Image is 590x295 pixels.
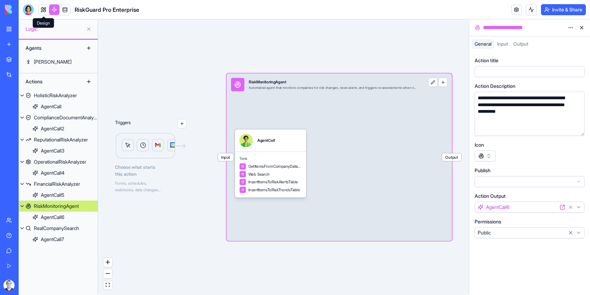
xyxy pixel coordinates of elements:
button: fit view [103,280,112,290]
span: Tools [239,156,302,161]
div: AgentCall2 [41,125,64,132]
button: Invite & Share [541,4,586,15]
div: Design [33,18,54,28]
div: Automated agent that monitors companies for risk changes, news alerts, and triggers re-assessment... [249,86,416,90]
a: FinancialRiskAnalyzer [19,178,98,190]
div: AgentCall7 [41,236,64,243]
a: OperationalRiskAnalyzer [19,156,98,167]
div: FinancialRiskAnalyzer [34,181,80,187]
label: Icon [475,141,484,148]
a: AgentCall4 [19,167,98,178]
p: Triggers [115,119,131,128]
span: Input [218,153,234,161]
span: Forms, schedules, webhooks, data changes... [115,181,161,192]
span: InsertItemsToRiskAlertsTable [248,179,298,185]
div: RealCompanySearch [34,225,79,232]
div: [PERSON_NAME] [34,58,72,65]
a: HolisticRiskAnalyzer [19,90,98,101]
a: AgentCall2 [19,123,98,134]
label: Permissions [475,218,501,225]
div: HolisticRiskAnalyzer [34,92,77,99]
a: ReputationalRiskAnalyzer [19,134,98,145]
div: ReputationalRiskAnalyzer [34,136,88,143]
span: Web Search [248,172,269,177]
label: Action title [475,57,498,64]
label: Action Description [475,83,515,90]
div: AgentCallToolsGetItemsFromCompanyDatabaseTableWeb SearchInsertItemsToRiskAlertsTableInsertItemsTo... [235,129,306,198]
div: AgentCall [257,138,275,143]
span: RiskGuard Pro Enterprise [75,6,139,14]
a: RiskMonitoringAgent [19,201,98,212]
div: RiskMonitoringAgent [34,203,79,210]
a: [PERSON_NAME] [19,56,98,67]
a: AgentCall [19,101,98,112]
a: RealCompanySearch [19,223,98,234]
div: AgentCall5 [41,192,64,199]
a: AgentCall7 [19,234,98,245]
button: zoom out [103,269,112,278]
span: Logic [26,26,83,33]
img: Logic [115,132,187,159]
a: AgentCall3 [19,145,98,156]
div: ComplianceDocumentAnalyzer [34,114,98,121]
a: AgentCall5 [19,190,98,201]
img: ACg8ocLimp_6YqmMyzuKPoMKKx4D_feVDDcj4z_AXxGS2etZJBfd98c=s96-c [3,280,15,291]
div: Actions [22,76,77,87]
span: Output [513,41,528,47]
div: InputRiskMonitoringAgentAutomated agent that monitors companies for risk changes, news alerts, an... [227,73,452,241]
div: AgentCall3 [41,147,64,154]
div: RiskMonitoringAgent [249,79,416,84]
label: Action Output [475,193,506,200]
div: AgentCall4 [41,169,65,176]
div: OperationalRiskAnalyzer [34,158,86,165]
span: GetItemsFromCompanyDatabaseTable [248,164,302,169]
div: AgentCall [41,103,61,110]
div: AgentCall6 [41,214,64,221]
span: General [475,41,492,47]
span: Choose what starts this action [115,164,187,177]
a: ComplianceDocumentAnalyzer [19,112,98,123]
a: AgentCall6 [19,212,98,223]
span: Input [497,41,508,47]
label: Publish [475,167,491,174]
img: logo [5,5,48,15]
button: zoom in [103,258,112,267]
span: InsertItemsToRiskTrendsTable [248,187,300,193]
div: Agents [22,43,77,54]
div: TriggersLogicChoose what startsthis actionForms, schedules,webhooks, data changes... [115,101,187,193]
span: Output [442,153,461,161]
